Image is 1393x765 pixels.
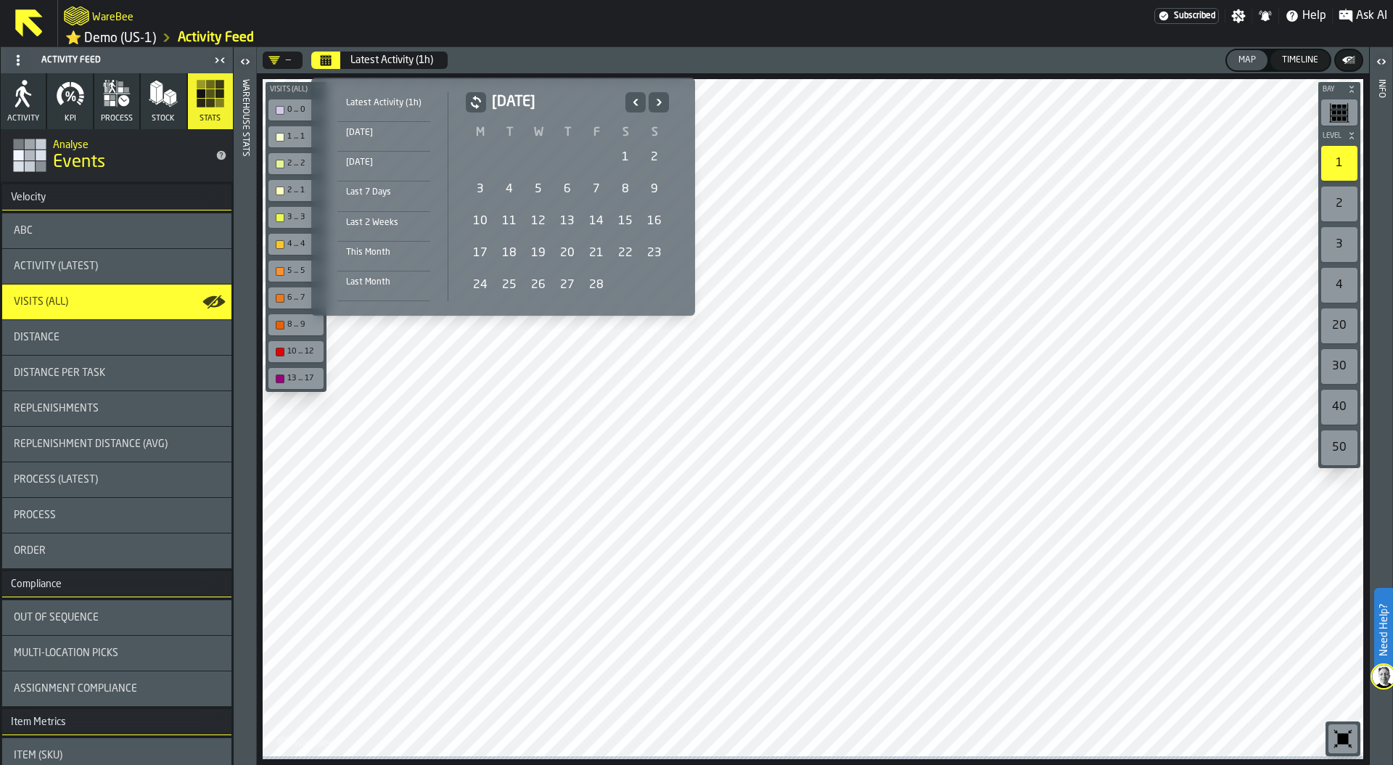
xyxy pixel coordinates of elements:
div: Saturday 15 February 2025 [611,207,640,236]
div: Sunday 9 February 2025 [640,175,669,204]
div: 1 [611,143,640,172]
div: 8 [611,175,640,204]
div: Saturday 22 February 2025 [611,239,640,268]
h2: [DATE] [492,92,620,112]
div: 24 [466,271,495,300]
div: Tuesday 18 February 2025 [495,239,524,268]
th: S [640,124,669,142]
div: Last Month [337,274,430,290]
div: [DATE] [337,155,430,171]
table: February 2025 [466,124,669,301]
div: February 2025 [466,92,669,301]
div: [DATE] [337,125,430,141]
div: 11 [495,207,524,236]
div: 14 [582,207,611,236]
div: 19 [524,239,553,268]
div: 20 [553,239,582,268]
div: 13 [553,207,582,236]
div: 4 [495,175,524,204]
div: 15 [611,207,640,236]
div: Latest Activity (1h) [337,95,430,111]
div: Sunday 2 February 2025 [640,143,669,172]
button: Next [649,92,669,112]
div: Thursday 13 February 2025 [553,207,582,236]
div: 17 [466,239,495,268]
div: Friday 14 February 2025 [582,207,611,236]
div: Friday 28 February 2025 [582,271,611,300]
div: 9 [640,175,669,204]
div: 27 [553,271,582,300]
div: Select date range Select date range [323,89,683,304]
th: W [524,124,553,142]
div: 23 [640,239,669,268]
div: Wednesday 19 February 2025 [524,239,553,268]
div: 16 [640,207,669,236]
div: Friday 7 February 2025 [582,175,611,204]
div: Sunday 16 February 2025 [640,207,669,236]
div: 22 [611,239,640,268]
div: 2 [640,143,669,172]
div: Saturday 1 February 2025 [611,143,640,172]
div: 5 [524,175,553,204]
div: 18 [495,239,524,268]
div: Monday 24 February 2025 [466,271,495,300]
div: This Month [337,245,430,261]
div: Monday 17 February 2025 [466,239,495,268]
div: Tuesday 11 February 2025 [495,207,524,236]
div: Wednesday 12 February 2025 [524,207,553,236]
th: T [553,124,582,142]
div: Sunday 23 February 2025 [640,239,669,268]
label: Need Help? [1376,589,1392,671]
div: 6 [553,175,582,204]
div: Thursday 20 February 2025 [553,239,582,268]
div: 26 [524,271,553,300]
div: Last 7 Days [337,184,430,200]
th: T [495,124,524,142]
div: Wednesday 26 February 2025 [524,271,553,300]
div: Wednesday 5 February 2025 [524,175,553,204]
div: 10 [466,207,495,236]
div: Last 2 Weeks [337,215,430,231]
th: M [466,124,495,142]
div: Thursday 6 February 2025 [553,175,582,204]
div: Friday 21 February 2025 [582,239,611,268]
div: Monday 3 February 2025 [466,175,495,204]
div: 28 [582,271,611,300]
div: Tuesday 4 February 2025 [495,175,524,204]
div: 12 [524,207,553,236]
button: button- [466,92,486,112]
div: 21 [582,239,611,268]
div: Tuesday 25 February 2025 [495,271,524,300]
div: Thursday 27 February 2025 [553,271,582,300]
div: 3 [466,175,495,204]
th: F [582,124,611,142]
div: Saturday 8 February 2025 [611,175,640,204]
div: 7 [582,175,611,204]
div: 25 [495,271,524,300]
th: S [611,124,640,142]
button: Previous [625,92,646,112]
div: Monday 10 February 2025 [466,207,495,236]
